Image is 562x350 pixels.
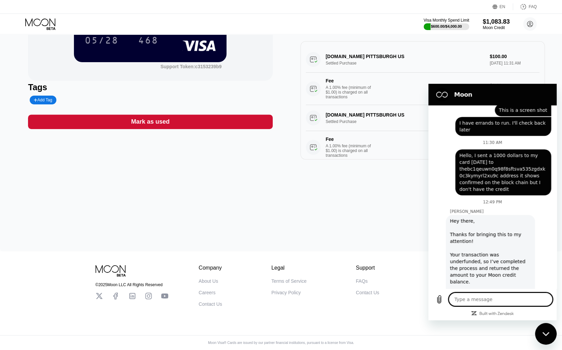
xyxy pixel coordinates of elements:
[513,3,537,10] div: FAQ
[356,278,368,284] div: FAQs
[271,290,301,295] div: Privacy Policy
[483,18,510,25] div: $1,083.83
[535,323,557,345] iframe: Button to launch messaging window, conversation in progress
[28,82,272,92] div: Tags
[160,64,221,69] div: Support Token:c3153239b9
[34,98,52,102] div: Add Tag
[199,301,222,307] div: Contact Us
[199,278,218,284] div: About Us
[96,282,168,287] div: © 2025 Moon LLC All Rights Reserved
[483,25,510,30] div: Moon Credit
[326,144,376,158] div: A 1.00% fee (minimum of $1.00) is charged on all transactions
[483,18,510,30] div: $1,083.83Moon Credit
[203,341,359,345] div: Moon Visa® Cards are issued by our partner financial institutions, pursuant to a license from Visa.
[326,85,376,99] div: A 1.00% fee (minimum of $1.00) is charged on all transactions
[138,36,158,47] div: 468
[271,278,306,284] div: Terms of Service
[326,136,373,142] div: Fee
[131,118,169,126] div: Mark as used
[85,36,118,47] div: 05/28
[428,84,557,320] iframe: Messaging window
[326,78,373,83] div: Fee
[160,64,221,69] div: Support Token: c3153239b9
[492,3,513,10] div: EN
[424,18,469,23] div: Visa Monthly Spend Limit
[356,290,379,295] div: Contact Us
[500,4,505,9] div: EN
[30,96,56,104] div: Add Tag
[424,18,469,30] div: Visa Monthly Spend Limit$600.00/$4,000.00
[199,290,216,295] div: Careers
[356,265,379,271] div: Support
[133,32,163,49] div: 468
[80,32,124,49] div: 05/28
[529,4,537,9] div: FAQ
[490,83,539,88] div: $1.00
[28,115,272,129] div: Mark as used
[306,131,539,164] div: FeeA 1.00% fee (minimum of $1.00) is charged on all transactions$5.00[DATE] 11:13 AM
[199,265,222,271] div: Company
[431,24,462,28] div: $600.00 / $4,000.00
[271,265,306,271] div: Legal
[306,73,539,105] div: FeeA 1.00% fee (minimum of $1.00) is charged on all transactions$1.00[DATE] 11:31 AM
